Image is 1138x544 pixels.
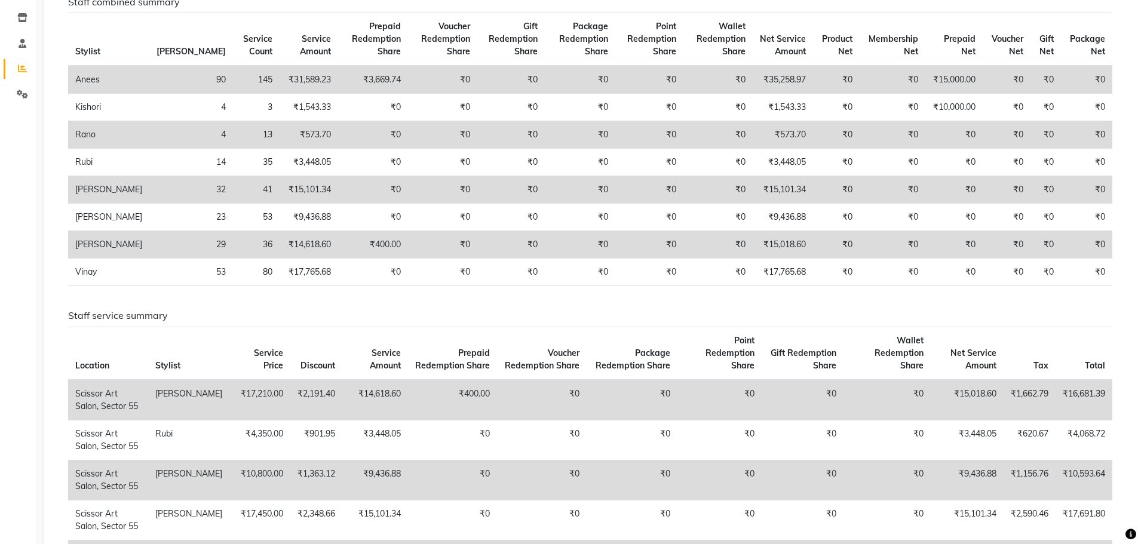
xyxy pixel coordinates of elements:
[149,204,233,231] td: 23
[677,460,762,500] td: ₹0
[545,149,615,176] td: ₹0
[762,420,843,460] td: ₹0
[697,21,746,57] span: Wallet Redemption Share
[615,94,683,121] td: ₹0
[587,460,677,500] td: ₹0
[925,149,983,176] td: ₹0
[229,500,290,540] td: ₹17,450.00
[290,420,342,460] td: ₹901.95
[925,259,983,286] td: ₹0
[68,176,149,204] td: [PERSON_NAME]
[477,94,545,121] td: ₹0
[587,380,677,420] td: ₹0
[68,420,148,460] td: Scissor Art Salon, Sector 55
[497,420,586,460] td: ₹0
[229,420,290,460] td: ₹4,350.00
[408,176,477,204] td: ₹0
[68,66,149,94] td: Anees
[587,420,677,460] td: ₹0
[338,66,407,94] td: ₹3,669.74
[1030,231,1061,259] td: ₹0
[1033,360,1048,371] span: Tax
[760,33,806,57] span: Net Service Amount
[762,380,843,420] td: ₹0
[983,121,1030,149] td: ₹0
[983,231,1030,259] td: ₹0
[843,380,931,420] td: ₹0
[1061,231,1112,259] td: ₹0
[280,94,339,121] td: ₹1,543.33
[300,33,331,57] span: Service Amount
[983,66,1030,94] td: ₹0
[1030,204,1061,231] td: ₹0
[1070,33,1105,57] span: Package Net
[596,348,670,371] span: Package Redemption Share
[1004,420,1056,460] td: ₹620.67
[229,460,290,500] td: ₹10,800.00
[545,176,615,204] td: ₹0
[860,259,925,286] td: ₹0
[233,176,280,204] td: 41
[1056,500,1112,540] td: ₹17,691.80
[1061,149,1112,176] td: ₹0
[753,259,814,286] td: ₹17,765.68
[615,121,683,149] td: ₹0
[338,231,407,259] td: ₹400.00
[342,420,408,460] td: ₹3,448.05
[677,500,762,540] td: ₹0
[944,33,976,57] span: Prepaid Net
[925,121,983,149] td: ₹0
[860,66,925,94] td: ₹0
[68,259,149,286] td: Vinay
[338,149,407,176] td: ₹0
[243,33,272,57] span: Service Count
[233,149,280,176] td: 35
[149,66,233,94] td: 90
[497,380,586,420] td: ₹0
[229,380,290,420] td: ₹17,210.00
[983,176,1030,204] td: ₹0
[300,360,335,371] span: Discount
[280,259,339,286] td: ₹17,765.68
[477,149,545,176] td: ₹0
[149,176,233,204] td: 32
[683,121,753,149] td: ₹0
[280,176,339,204] td: ₹15,101.34
[983,94,1030,121] td: ₹0
[338,176,407,204] td: ₹0
[753,204,814,231] td: ₹9,436.88
[408,94,477,121] td: ₹0
[233,259,280,286] td: 80
[352,21,401,57] span: Prepaid Redemption Share
[860,149,925,176] td: ₹0
[753,231,814,259] td: ₹15,018.60
[1056,460,1112,500] td: ₹10,593.64
[983,204,1030,231] td: ₹0
[370,348,401,371] span: Service Amount
[762,460,843,500] td: ₹0
[408,66,477,94] td: ₹0
[408,500,497,540] td: ₹0
[68,500,148,540] td: Scissor Art Salon, Sector 55
[68,149,149,176] td: Rubi
[157,46,226,57] span: [PERSON_NAME]
[149,231,233,259] td: 29
[860,176,925,204] td: ₹0
[813,121,860,149] td: ₹0
[545,121,615,149] td: ₹0
[408,259,477,286] td: ₹0
[75,46,100,57] span: Stylist
[683,259,753,286] td: ₹0
[1030,94,1061,121] td: ₹0
[489,21,538,57] span: Gift Redemption Share
[983,149,1030,176] td: ₹0
[408,149,477,176] td: ₹0
[68,204,149,231] td: [PERSON_NAME]
[280,149,339,176] td: ₹3,448.05
[615,259,683,286] td: ₹0
[497,460,586,500] td: ₹0
[683,66,753,94] td: ₹0
[1061,121,1112,149] td: ₹0
[983,259,1030,286] td: ₹0
[280,231,339,259] td: ₹14,618.60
